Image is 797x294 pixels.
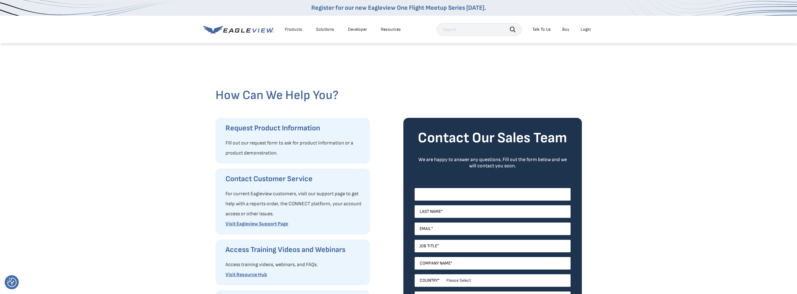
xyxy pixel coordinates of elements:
[581,27,591,32] div: Login
[348,27,367,32] a: Developer
[311,4,486,12] a: Register for our new Eagleview One Flight Meetup Series [DATE].
[7,278,17,287] button: Consent Preferences
[225,260,364,270] p: Access training videos, webinars, and FAQs.
[316,27,334,32] div: Solutions
[7,278,17,287] img: Revisit consent button
[225,189,364,219] p: For current Eagleview customers, visit our support page to get help with a reports order, the CON...
[418,129,567,147] strong: Contact Our Sales Team
[225,272,267,278] a: Visit Resource Hub
[532,27,551,32] div: Talk To Us
[437,23,522,36] input: Search
[225,221,288,227] a: Visit Eagleview Support Page
[225,123,364,133] h3: Request Product Information
[415,157,571,169] div: We are happy to answer any questions. Fill out the form below and we will contact you soon.
[381,27,401,32] div: Resources
[225,174,364,184] h3: Contact Customer Service
[225,138,364,158] p: Fill out our request form to ask for product information or a product demonstration.
[215,88,582,103] h2: How Can We Help You?
[225,245,364,255] h3: Access Training Videos and Webinars
[285,27,302,32] div: Products
[562,27,569,32] a: Buy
